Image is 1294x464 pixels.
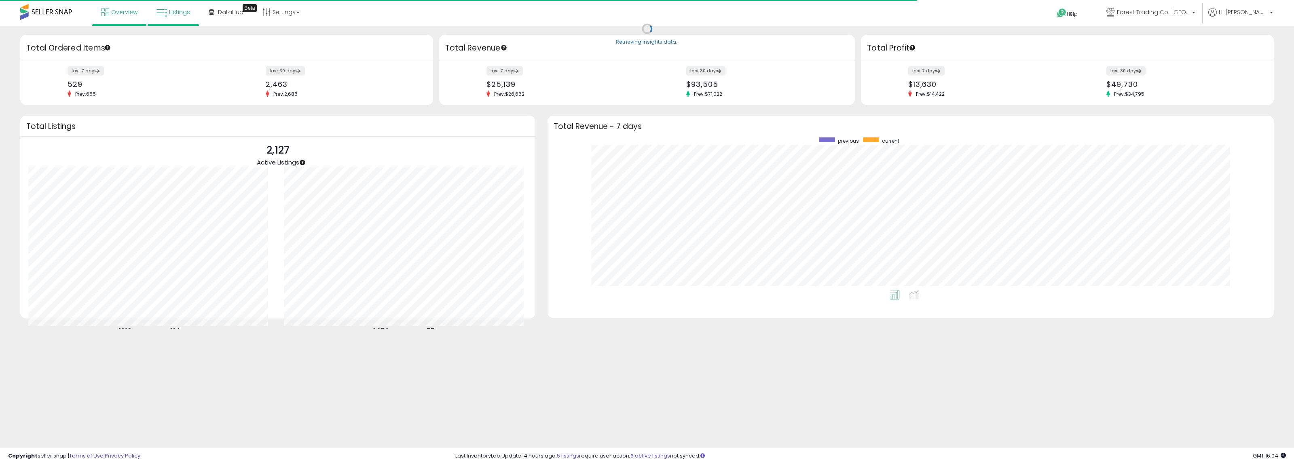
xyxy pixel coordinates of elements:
div: Tooltip anchor [243,4,257,12]
h3: Total Profit [867,42,1268,54]
h3: Total Ordered Items [26,42,427,54]
div: Tooltip anchor [299,159,306,166]
span: Prev: 655 [71,91,100,97]
a: Help [1051,2,1093,26]
span: Prev: $71,022 [690,91,726,97]
label: last 7 days [908,66,945,76]
h3: Total Revenue - 7 days [554,123,1268,129]
span: Help [1067,11,1078,17]
div: Retrieving insights data.. [616,39,679,46]
div: 529 [68,80,221,89]
span: Prev: $34,795 [1110,91,1148,97]
span: Forest Trading Co. [GEOGRAPHIC_DATA] [1117,8,1190,16]
div: 2,463 [266,80,419,89]
div: $93,505 [686,80,841,89]
p: 2,127 [257,143,299,158]
span: Prev: $26,662 [490,91,529,97]
span: Hi [PERSON_NAME] [1219,8,1267,16]
div: $25,139 [486,80,641,89]
label: last 30 days [686,66,725,76]
span: Active Listings [257,158,299,167]
span: previous [838,137,859,144]
b: 1913 [119,326,132,336]
label: last 7 days [68,66,104,76]
b: 214 [169,326,180,336]
i: Get Help [1057,8,1067,18]
span: Prev: 2,686 [269,91,302,97]
div: $49,730 [1106,80,1260,89]
div: Tooltip anchor [104,44,111,51]
span: current [882,137,899,144]
div: Tooltip anchor [500,44,507,51]
span: Overview [111,8,137,16]
a: Hi [PERSON_NAME] [1208,8,1273,26]
label: last 30 days [1106,66,1146,76]
span: Listings [169,8,190,16]
div: Tooltip anchor [909,44,916,51]
b: 77 [427,326,435,336]
h3: Total Listings [26,123,529,129]
label: last 7 days [486,66,523,76]
span: DataHub [218,8,243,16]
label: last 30 days [266,66,305,76]
div: $13,630 [908,80,1061,89]
span: Prev: $14,422 [912,91,949,97]
b: 2050 [372,326,389,336]
h3: Total Revenue [445,42,849,54]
